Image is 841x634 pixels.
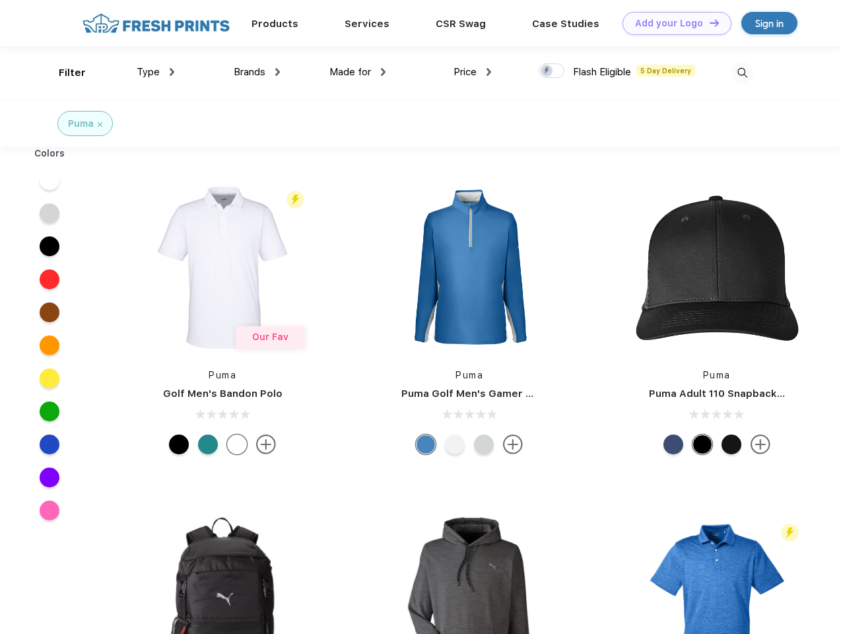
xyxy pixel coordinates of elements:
img: dropdown.png [381,68,386,76]
a: CSR Swag [436,18,486,30]
div: Puma [68,117,94,131]
a: Puma [455,370,483,380]
a: Services [345,18,389,30]
img: more.svg [256,435,276,454]
span: Flash Eligible [573,66,631,78]
img: dropdown.png [487,68,491,76]
div: Bright White [227,435,247,454]
img: flash_active_toggle.svg [781,524,799,542]
div: Sign in [755,16,784,31]
div: Bright Cobalt [416,435,436,454]
img: DT [710,19,719,26]
div: High Rise [474,435,494,454]
a: Puma [703,370,731,380]
span: Our Fav [252,332,288,342]
img: more.svg [751,435,770,454]
div: Pma Blk Pma Blk [692,435,712,454]
img: dropdown.png [170,68,174,76]
div: Pma Blk with Pma Blk [722,435,741,454]
div: Filter [59,65,86,81]
div: Bright White [445,435,465,454]
span: Made for [329,66,371,78]
a: Sign in [741,12,797,34]
img: filter_cancel.svg [98,122,102,127]
a: Puma Golf Men's Gamer Golf Quarter-Zip [401,388,610,400]
span: Type [137,66,160,78]
div: Add your Logo [635,18,703,29]
img: desktop_search.svg [731,62,753,84]
img: func=resize&h=266 [382,180,557,355]
img: flash_active_toggle.svg [286,191,304,209]
div: Colors [24,147,75,160]
a: Puma [209,370,236,380]
img: func=resize&h=266 [629,180,805,355]
img: more.svg [503,435,523,454]
div: Puma Black [169,435,189,454]
span: 5 Day Delivery [636,65,695,77]
div: Peacoat Qut Shd [663,435,683,454]
img: fo%20logo%202.webp [79,12,234,35]
a: Golf Men's Bandon Polo [163,388,283,400]
div: Green Lagoon [198,435,218,454]
span: Brands [234,66,265,78]
img: func=resize&h=266 [135,180,310,355]
img: dropdown.png [275,68,280,76]
a: Products [252,18,298,30]
span: Price [454,66,477,78]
